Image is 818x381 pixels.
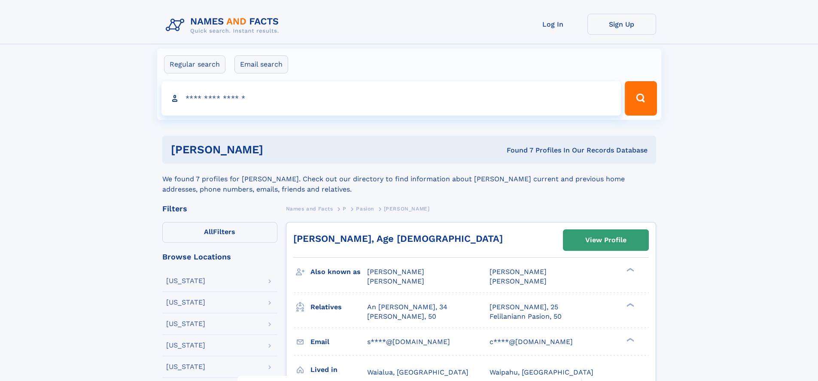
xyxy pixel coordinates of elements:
div: ❯ [624,337,635,342]
h3: Relatives [310,300,367,314]
a: [PERSON_NAME], 50 [367,312,436,321]
a: Log In [519,14,587,35]
span: Pasion [356,206,374,212]
span: [PERSON_NAME] [367,268,424,276]
div: ❯ [624,302,635,308]
div: [US_STATE] [166,299,205,306]
h3: Email [310,335,367,349]
div: We found 7 profiles for [PERSON_NAME]. Check out our directory to find information about [PERSON_... [162,164,656,195]
a: [PERSON_NAME], Age [DEMOGRAPHIC_DATA] [293,233,503,244]
h1: [PERSON_NAME] [171,144,385,155]
a: P [343,203,347,214]
label: Filters [162,222,277,243]
span: [PERSON_NAME] [490,268,547,276]
a: Names and Facts [286,203,333,214]
a: Pasion [356,203,374,214]
div: ❯ [624,267,635,273]
div: Found 7 Profiles In Our Records Database [385,146,648,155]
span: [PERSON_NAME] [384,206,430,212]
a: An [PERSON_NAME], 34 [367,302,447,312]
div: [US_STATE] [166,342,205,349]
span: [PERSON_NAME] [490,277,547,285]
div: [US_STATE] [166,320,205,327]
a: View Profile [563,230,648,250]
label: Regular search [164,55,225,73]
div: [US_STATE] [166,363,205,370]
span: Waipahu, [GEOGRAPHIC_DATA] [490,368,593,376]
div: [US_STATE] [166,277,205,284]
span: All [204,228,213,236]
a: Sign Up [587,14,656,35]
div: Filters [162,205,277,213]
span: Waialua, [GEOGRAPHIC_DATA] [367,368,468,376]
span: [PERSON_NAME] [367,277,424,285]
img: Logo Names and Facts [162,14,286,37]
span: P [343,206,347,212]
a: Felilaniann Pasion, 50 [490,312,562,321]
input: search input [161,81,621,116]
button: Search Button [625,81,657,116]
div: Browse Locations [162,253,277,261]
a: [PERSON_NAME], 25 [490,302,558,312]
h3: Lived in [310,363,367,377]
label: Email search [234,55,288,73]
h3: Also known as [310,265,367,279]
div: View Profile [585,230,626,250]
